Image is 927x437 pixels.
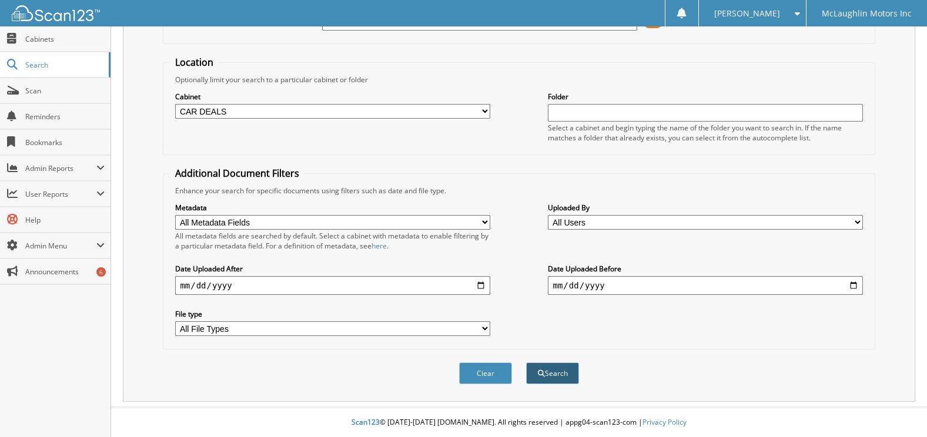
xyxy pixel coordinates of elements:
label: Date Uploaded Before [548,264,862,274]
img: scan123-logo-white.svg [12,5,100,21]
span: Cabinets [25,34,105,44]
span: Scan123 [352,417,380,427]
div: Optionally limit your search to a particular cabinet or folder [169,75,868,85]
button: Clear [459,362,512,384]
legend: Location [169,56,219,69]
span: Admin Menu [25,241,96,251]
div: All metadata fields are searched by default. Select a cabinet with metadata to enable filtering b... [175,231,490,251]
iframe: Chat Widget [868,381,927,437]
span: McLaughlin Motors Inc [822,10,912,17]
label: Uploaded By [548,203,862,213]
span: Reminders [25,112,105,122]
label: File type [175,309,490,319]
span: User Reports [25,189,96,199]
label: Metadata [175,203,490,213]
span: Admin Reports [25,163,96,173]
div: Select a cabinet and begin typing the name of the folder you want to search in. If the name match... [548,123,862,143]
div: 6 [96,267,106,277]
label: Folder [548,92,862,102]
button: Search [526,362,579,384]
a: here [372,241,387,251]
input: start [175,276,490,295]
label: Date Uploaded After [175,264,490,274]
legend: Additional Document Filters [169,167,305,180]
span: Scan [25,86,105,96]
span: Help [25,215,105,225]
div: Enhance your search for specific documents using filters such as date and file type. [169,186,868,196]
div: © [DATE]-[DATE] [DOMAIN_NAME]. All rights reserved | appg04-scan123-com | [111,408,927,437]
label: Cabinet [175,92,490,102]
span: Bookmarks [25,137,105,147]
span: Announcements [25,267,105,277]
input: end [548,276,862,295]
a: Privacy Policy [642,417,687,427]
span: Search [25,60,103,70]
span: [PERSON_NAME] [714,10,780,17]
